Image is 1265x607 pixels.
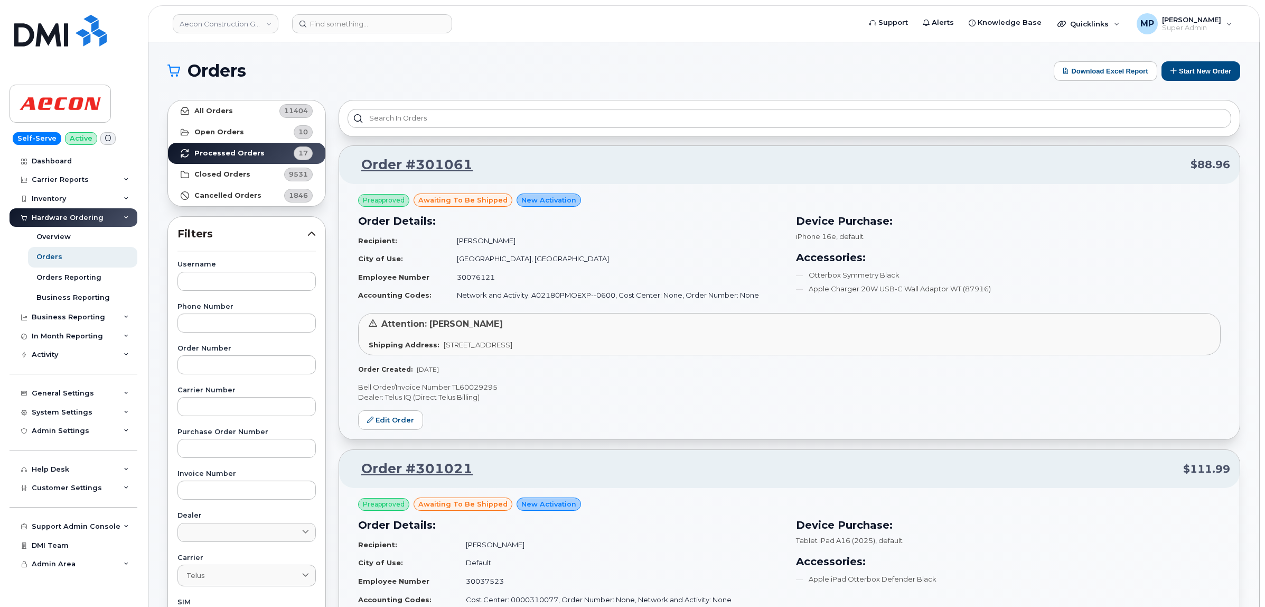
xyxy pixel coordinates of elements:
strong: Employee Number [358,577,429,585]
strong: Employee Number [358,273,429,281]
span: New Activation [521,499,576,509]
span: 9531 [289,169,308,179]
td: 30037523 [456,572,783,591]
button: Start New Order [1161,61,1240,81]
h3: Device Purchase: [796,517,1221,533]
a: Closed Orders9531 [168,164,325,185]
td: Network and Activity: A02180PMOEXP--0600, Cost Center: None, Order Number: None [447,286,783,305]
label: Dealer [177,512,316,519]
span: Telus [186,571,205,581]
span: 11404 [284,106,308,116]
td: [PERSON_NAME] [456,536,783,554]
strong: Processed Orders [194,149,265,158]
a: Order #301021 [349,459,473,479]
a: Open Orders10 [168,122,325,143]
p: Dealer: Telus IQ (Direct Telus Billing) [358,392,1221,402]
strong: Open Orders [194,128,244,136]
strong: City of Use: [358,254,403,263]
h3: Order Details: [358,517,783,533]
strong: Order Created: [358,365,413,373]
strong: Cancelled Orders [194,191,261,200]
span: 10 [298,127,308,137]
li: Apple Charger 20W USB-C Wall Adaptor WT (87916) [796,284,1221,294]
label: SIM [177,599,316,606]
span: Preapproved [363,500,405,509]
li: Otterbox Symmetry Black [796,270,1221,280]
label: Invoice Number [177,471,316,477]
span: $111.99 [1183,462,1230,477]
strong: Accounting Codes: [358,291,432,299]
li: Apple iPad Otterbox Defender Black [796,574,1221,584]
h3: Order Details: [358,213,783,229]
strong: Accounting Codes: [358,595,432,604]
td: [GEOGRAPHIC_DATA], [GEOGRAPHIC_DATA] [447,250,783,268]
a: Processed Orders17 [168,143,325,164]
span: , default [875,536,903,545]
span: Filters [177,226,307,242]
label: Order Number [177,345,316,352]
td: 30076121 [447,268,783,287]
span: iPhone 16e [796,232,836,241]
label: Phone Number [177,303,316,310]
label: Carrier [177,555,316,562]
td: Default [456,554,783,572]
a: Edit Order [358,410,423,430]
strong: Shipping Address: [369,341,439,349]
h3: Accessories: [796,250,1221,265]
strong: Recipient: [358,236,397,245]
strong: City of Use: [358,558,403,567]
button: Download Excel Report [1054,61,1157,81]
a: Order #301061 [349,155,473,174]
td: [PERSON_NAME] [447,232,783,250]
span: Preapproved [363,196,405,205]
strong: Closed Orders [194,170,250,179]
span: awaiting to be shipped [418,499,508,509]
span: 1846 [289,190,308,200]
label: Carrier Number [177,387,316,394]
span: , default [836,232,864,241]
strong: All Orders [194,107,233,115]
label: Purchase Order Number [177,429,316,436]
span: $88.96 [1191,157,1230,172]
span: New Activation [521,195,576,205]
a: Telus [177,565,316,586]
span: Tablet iPad A16 (2025) [796,536,875,545]
h3: Device Purchase: [796,213,1221,229]
span: [DATE] [417,365,439,373]
span: Attention: [PERSON_NAME] [381,319,503,329]
strong: Recipient: [358,540,397,549]
span: 17 [298,148,308,158]
span: Orders [188,63,246,79]
input: Search in orders [348,109,1231,128]
a: Cancelled Orders1846 [168,185,325,206]
label: Username [177,261,316,268]
a: All Orders11404 [168,100,325,122]
span: [STREET_ADDRESS] [444,341,512,349]
span: awaiting to be shipped [418,195,508,205]
p: Bell Order/Invoice Number TL60029295 [358,382,1221,392]
h3: Accessories: [796,554,1221,569]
